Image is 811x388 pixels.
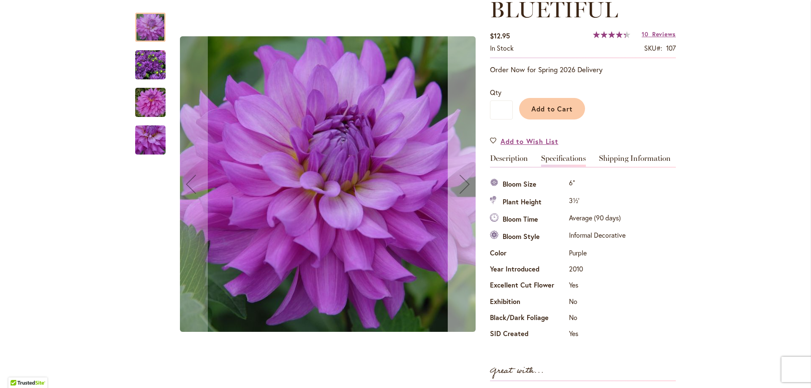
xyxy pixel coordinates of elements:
span: Add to Cart [531,104,573,113]
div: 87% [593,31,630,38]
img: Bluetiful [135,125,166,155]
th: Black/Dark Foliage [490,311,567,327]
div: Bluetiful [135,117,166,155]
button: Next [448,4,482,364]
button: Previous [174,4,208,364]
span: 10 [642,30,648,38]
a: Description [490,155,528,167]
div: Bluetiful [135,79,174,117]
td: 3½' [567,193,628,211]
a: Shipping Information [599,155,671,167]
img: Bluetiful [135,50,166,80]
div: Availability [490,43,514,53]
th: Bloom Style [490,228,567,246]
td: Average (90 days) [567,211,628,228]
th: Bloom Time [490,211,567,228]
div: Bluetiful [135,42,174,79]
td: No [567,294,628,310]
div: Bluetiful [174,4,482,364]
td: Purple [567,246,628,262]
span: $12.95 [490,31,510,40]
td: No [567,311,628,327]
img: Bluetiful [120,82,181,123]
span: Reviews [652,30,676,38]
th: Exhibition [490,294,567,310]
th: Year Introduced [490,262,567,278]
th: SID Created [490,327,567,343]
div: Bluetiful [135,4,174,42]
button: Add to Cart [519,98,585,119]
span: Qty [490,88,501,97]
div: Product Images [174,4,520,364]
strong: SKU [644,43,662,52]
td: Yes [567,327,628,343]
td: 6" [567,176,628,193]
td: 2010 [567,262,628,278]
a: Add to Wish List [490,136,558,146]
img: Bluetiful [180,36,476,332]
th: Color [490,246,567,262]
p: Order Now for Spring 2026 Delivery [490,65,676,75]
td: Informal Decorative [567,228,628,246]
span: In stock [490,43,514,52]
a: 10 Reviews [642,30,676,38]
th: Bloom Size [490,176,567,193]
div: Detailed Product Info [490,155,676,343]
th: Plant Height [490,193,567,211]
iframe: Launch Accessibility Center [6,358,30,382]
div: 107 [666,43,676,53]
span: Add to Wish List [501,136,558,146]
div: BluetifulBluetifulBluetiful [174,4,482,364]
strong: Great with... [490,364,544,378]
a: Specifications [541,155,586,167]
th: Excellent Cut Flower [490,278,567,294]
td: Yes [567,278,628,294]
